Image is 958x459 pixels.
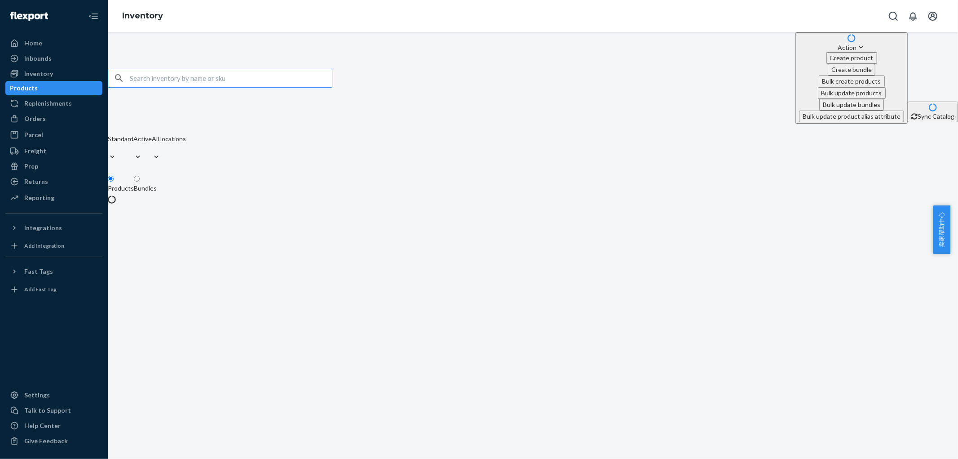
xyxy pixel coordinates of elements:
div: Inventory [24,69,53,78]
button: Open Search Box [884,7,902,25]
a: Add Fast Tag [5,282,102,297]
div: Integrations [24,223,62,232]
div: Active [133,134,152,143]
img: Flexport logo [10,12,48,21]
div: Inbounds [24,54,52,63]
a: Add Integration [5,239,102,253]
div: Fast Tags [24,267,53,276]
span: Bulk update product alias attribute [803,112,901,120]
button: Create product [826,52,877,64]
div: Products [108,184,134,193]
span: Bulk update products [821,89,882,97]
div: Home [24,39,42,48]
button: Bulk update product alias attribute [799,111,904,122]
a: Reporting [5,191,102,205]
button: ActionCreate productCreate bundleBulk create productsBulk update productsBulk update bundlesBulk ... [795,32,908,124]
input: Bundles [134,176,140,182]
div: Parcel [24,130,43,139]
button: Open notifications [904,7,922,25]
button: 卖家帮助中心 [933,205,950,254]
a: Orders [5,111,102,126]
span: Create bundle [831,66,872,73]
span: Create product [830,54,874,62]
div: Freight [24,147,46,156]
button: Integrations [5,221,102,235]
div: Orders [24,114,46,123]
div: Standard [108,134,133,143]
span: Bulk update bundles [823,101,880,108]
button: Fast Tags [5,264,102,279]
div: Help Center [24,421,61,430]
div: Talk to Support [24,406,71,415]
button: Create bundle [828,64,875,76]
a: Inventory [5,67,102,81]
button: Sync Catalog [908,102,958,122]
button: Bulk update products [818,87,886,99]
a: Returns [5,174,102,189]
button: Bulk update bundles [819,99,884,111]
a: Help Center [5,419,102,433]
a: Inbounds [5,51,102,66]
a: Inventory [122,11,163,21]
a: Freight [5,144,102,158]
a: Parcel [5,128,102,142]
div: Action [799,43,904,52]
a: Prep [5,159,102,174]
input: Active [133,143,134,152]
a: Home [5,36,102,50]
div: Products [10,84,38,93]
button: Bulk create products [819,76,885,87]
input: Products [108,176,114,182]
div: Replenishments [24,99,72,108]
input: Standard [108,143,109,152]
button: Open account menu [924,7,942,25]
a: Settings [5,388,102,402]
a: Products [5,81,102,95]
div: Add Integration [24,242,64,250]
input: Search inventory by name or sku [130,69,332,87]
div: Returns [24,177,48,186]
div: Settings [24,391,50,400]
button: Give Feedback [5,434,102,448]
div: Give Feedback [24,437,68,446]
div: All locations [152,134,186,143]
div: Reporting [24,193,54,202]
div: Add Fast Tag [24,285,57,293]
a: Talk to Support [5,403,102,418]
div: Bundles [134,184,157,193]
input: All locations [152,143,153,152]
span: Bulk create products [822,77,881,85]
button: Close Navigation [84,7,102,25]
ol: breadcrumbs [115,3,170,29]
div: Prep [24,162,38,171]
a: Replenishments [5,96,102,111]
